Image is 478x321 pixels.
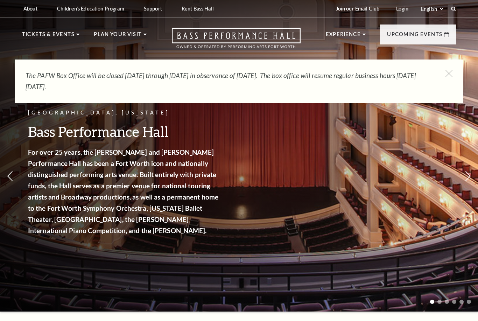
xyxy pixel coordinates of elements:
[326,30,361,43] p: Experience
[28,148,218,235] strong: For over 25 years, the [PERSON_NAME] and [PERSON_NAME] Performance Hall has been a Fort Worth ico...
[387,30,442,43] p: Upcoming Events
[57,6,124,12] p: Children's Education Program
[94,30,142,43] p: Plan Your Visit
[26,71,416,91] em: The PAFW Box Office will be closed [DATE] through [DATE] in observance of [DATE]. The box office ...
[23,6,37,12] p: About
[144,6,162,12] p: Support
[28,123,220,140] h3: Bass Performance Hall
[22,30,75,43] p: Tickets & Events
[28,109,220,117] p: [GEOGRAPHIC_DATA], [US_STATE]
[182,6,214,12] p: Rent Bass Hall
[420,6,444,12] select: Select:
